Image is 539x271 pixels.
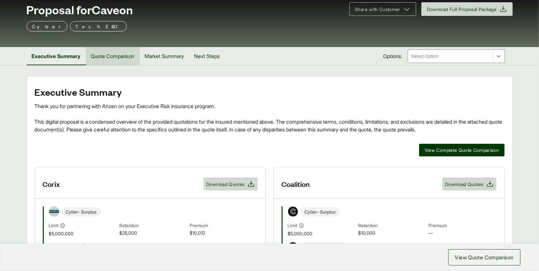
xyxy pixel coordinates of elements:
img: Coalition [288,242,298,252]
span: — [428,229,496,237]
span: Download Full Proposal Package [427,6,497,13]
button: View Complete Quote Comparison [419,144,505,156]
span: Download Quotes [206,181,244,188]
span: Aggregate Limit [49,242,81,249]
span: Limit [49,222,59,229]
button: Market Summary [140,47,189,65]
button: Quote Comparison [86,47,140,65]
span: Retention [358,222,426,229]
span: View Complete Quote Comparison [425,147,499,154]
h3: Corix [43,179,60,189]
span: $5,000,000 [288,230,356,237]
span: $10,000 [358,229,426,237]
span: View Quote Comparison [455,253,514,261]
div: Thank you for partnering with Anzen on your Executive Risk insurance program. This digital propos... [35,102,505,133]
span: Options: [383,52,403,60]
button: Download Quotes [442,178,496,191]
span: Premium [190,222,257,229]
span: Tech E&O - Surplus [301,243,347,252]
span: $5,000,000 [49,230,117,237]
button: View Quote Comparison [448,249,521,265]
img: Coalition [288,207,298,216]
button: Executive Summary [27,47,86,65]
button: Next Steps [189,47,225,65]
span: Premium [428,222,496,229]
span: $25,000 [119,229,187,237]
span: Cyber - Surplus [62,207,101,216]
h2: Executive Summary [35,87,505,97]
h3: Coalition [282,179,310,189]
span: Share with Customer [355,6,400,13]
button: Download Quotes [204,178,257,191]
span: Proposal for Caveon [27,3,133,16]
img: Corix Insurance [49,210,59,213]
span: Cyber - Surplus [301,207,340,216]
span: Retention [119,222,187,229]
button: Share with Customer [349,2,416,16]
span: $10,012 [190,229,257,237]
span: Download Quotes [445,181,483,188]
button: Download Full Proposal Package [421,2,513,16]
p: Tech E&O [76,22,121,30]
span: Limit [288,222,298,229]
p: Cyber [32,22,62,30]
